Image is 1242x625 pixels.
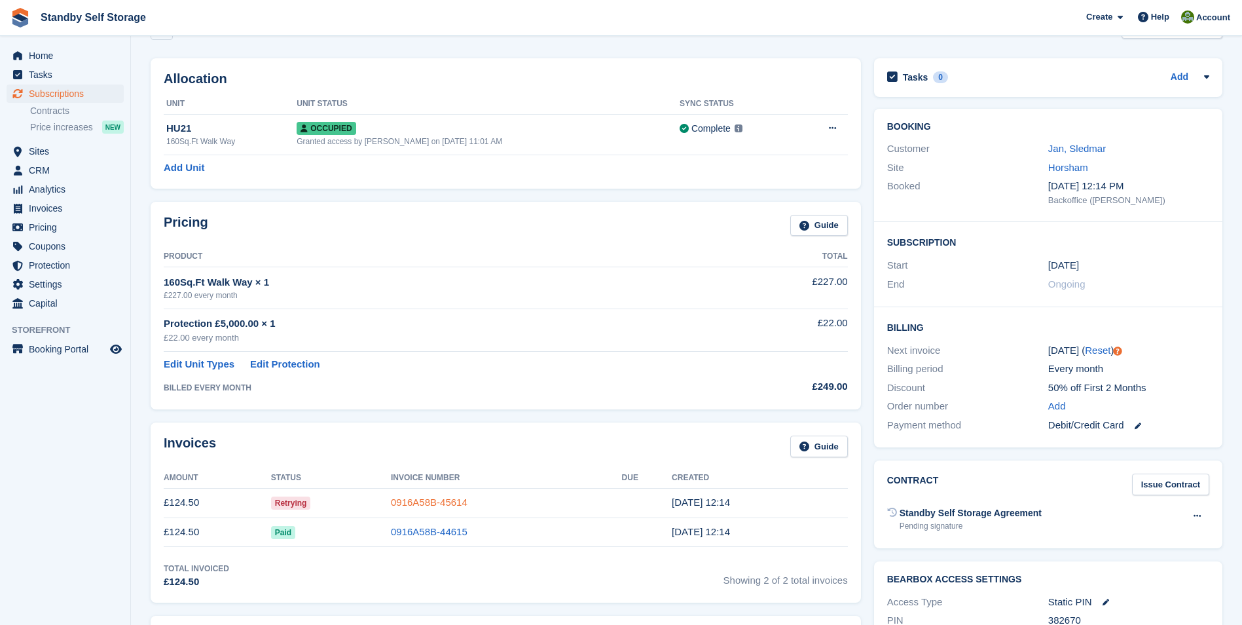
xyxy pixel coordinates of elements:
a: Price increases NEW [30,120,124,134]
th: Due [622,468,672,489]
div: 50% off First 2 Months [1048,381,1209,396]
h2: Pricing [164,215,208,237]
span: Capital [29,294,107,312]
span: Pricing [29,218,107,237]
h2: Billing [887,320,1209,333]
span: Account [1196,11,1230,24]
td: £22.00 [721,309,847,351]
a: 0916A58B-45614 [391,497,467,508]
div: 160Sq.Ft Walk Way × 1 [164,275,721,290]
span: Protection [29,256,107,275]
span: Storefront [12,324,130,337]
div: £249.00 [721,379,847,394]
a: menu [7,180,124,199]
a: menu [7,275,124,294]
h2: Subscription [887,235,1209,248]
div: Total Invoiced [164,563,229,575]
span: Help [1151,10,1169,24]
span: Analytics [29,180,107,199]
div: [DATE] ( ) [1048,343,1209,358]
th: Created [672,468,848,489]
a: menu [7,340,124,358]
img: stora-icon-8386f47178a22dfd0bd8f6a31ec36ba5ce8667c1dd55bd0f319d3a0aa187defe.svg [10,8,30,28]
a: Edit Protection [250,357,320,372]
h2: Invoices [164,436,216,457]
a: Issue Contract [1132,474,1209,495]
a: 0916A58B-44615 [391,526,467,537]
a: menu [7,237,124,256]
a: Horsham [1048,162,1088,173]
div: Complete [691,122,731,136]
div: 160Sq.Ft Walk Way [166,136,297,147]
div: Next invoice [887,343,1048,358]
a: Add [1171,70,1188,85]
span: Occupied [297,122,356,135]
img: icon-info-grey-7440780725fd019a000dd9b08b2336e03edf1995a4989e88bcd33f0948082b44.svg [735,124,742,132]
a: Edit Unit Types [164,357,234,372]
div: Discount [887,381,1048,396]
div: Access Type [887,595,1048,610]
div: Standby Self Storage Agreement [900,506,1042,520]
span: Coupons [29,237,107,256]
span: Settings [29,275,107,294]
span: Showing 2 of 2 total invoices [723,563,848,590]
div: Granted access by [PERSON_NAME] on [DATE] 11:01 AM [297,136,680,147]
h2: Allocation [164,71,848,86]
span: Create [1086,10,1112,24]
div: Tooltip anchor [1112,345,1123,357]
span: Paid [271,526,295,539]
th: Product [164,246,721,267]
a: menu [7,161,124,180]
span: Subscriptions [29,85,107,103]
a: menu [7,85,124,103]
a: menu [7,47,124,65]
span: CRM [29,161,107,180]
div: Site [887,161,1048,176]
span: Retrying [271,497,311,510]
div: Booked [887,179,1048,206]
td: £124.50 [164,518,271,547]
th: Unit Status [297,94,680,115]
div: BILLED EVERY MONTH [164,382,721,394]
time: 2025-08-15 11:14:44 UTC [672,497,730,508]
a: Add [1048,399,1066,414]
div: Backoffice ([PERSON_NAME]) [1048,194,1209,207]
a: Preview store [108,341,124,357]
a: menu [7,66,124,84]
a: Reset [1085,345,1110,356]
div: Debit/Credit Card [1048,418,1209,433]
div: End [887,277,1048,292]
h2: Booking [887,122,1209,132]
div: £227.00 every month [164,290,721,301]
a: Standby Self Storage [35,7,151,28]
th: Amount [164,468,271,489]
time: 2025-07-15 00:00:00 UTC [1048,258,1079,273]
div: HU21 [166,121,297,136]
span: Invoices [29,199,107,218]
div: Payment method [887,418,1048,433]
span: Ongoing [1048,278,1086,290]
a: Contracts [30,105,124,117]
a: Guide [790,436,848,457]
div: Billing period [887,362,1048,377]
th: Sync Status [680,94,797,115]
th: Unit [164,94,297,115]
div: NEW [102,121,124,134]
div: Pending signature [900,520,1042,532]
div: 0 [933,71,948,83]
div: £124.50 [164,575,229,590]
div: [DATE] 12:14 PM [1048,179,1209,194]
span: Tasks [29,66,107,84]
a: menu [7,256,124,275]
th: Invoice Number [391,468,622,489]
a: menu [7,142,124,161]
td: £227.00 [721,267,847,309]
th: Status [271,468,391,489]
div: Order number [887,399,1048,414]
a: Guide [790,215,848,237]
div: Start [887,258,1048,273]
span: Booking Portal [29,340,107,358]
span: Sites [29,142,107,161]
div: £22.00 every month [164,331,721,345]
div: Every month [1048,362,1209,377]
